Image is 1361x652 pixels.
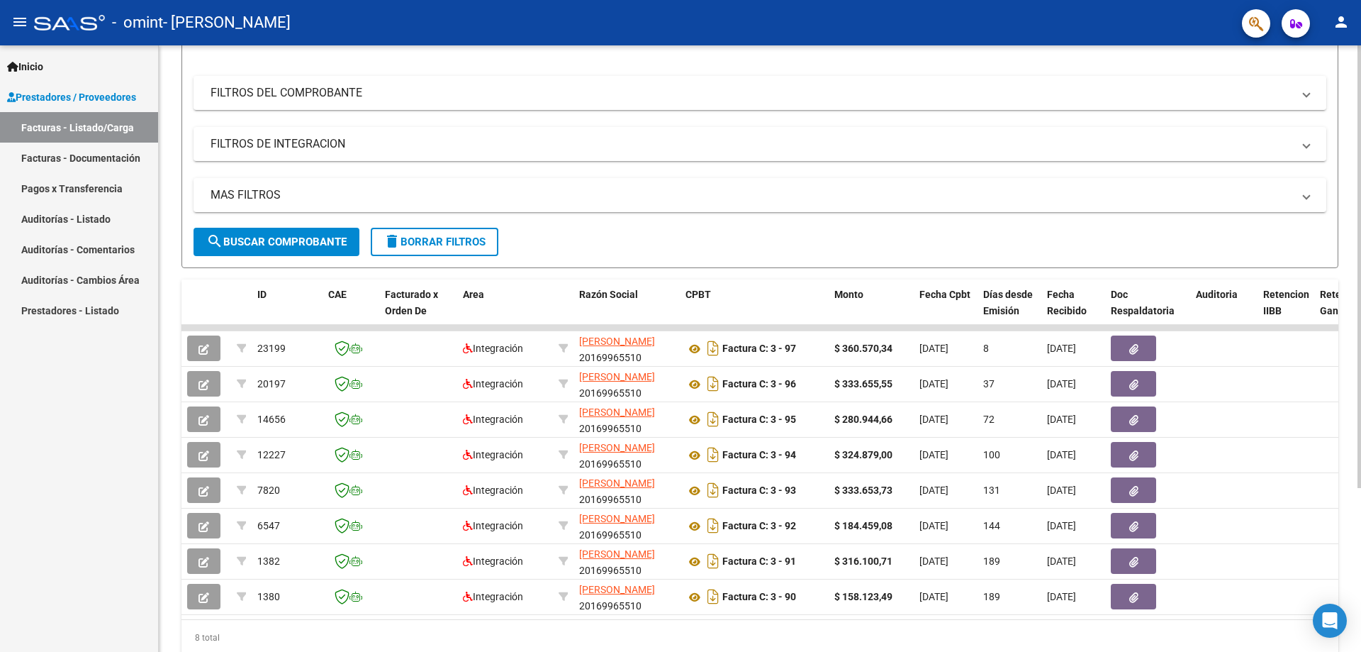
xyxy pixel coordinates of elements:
[379,280,457,342] datatable-header-cell: Facturado x Orden De
[1190,280,1258,342] datatable-header-cell: Auditoria
[463,485,523,496] span: Integración
[579,513,655,524] span: [PERSON_NAME]
[211,136,1292,152] mat-panel-title: FILTROS DE INTEGRACION
[579,442,655,453] span: [PERSON_NAME]
[573,280,680,342] datatable-header-cell: Razón Social
[1047,485,1076,496] span: [DATE]
[579,584,655,595] span: [PERSON_NAME]
[680,280,829,342] datatable-header-cell: CPBT
[257,343,286,354] span: 23199
[704,550,722,573] i: Descargar documento
[1111,289,1175,316] span: Doc Respaldatoria
[323,280,379,342] datatable-header-cell: CAE
[704,408,722,431] i: Descargar documento
[457,280,553,342] datatable-header-cell: Area
[463,378,523,389] span: Integración
[257,591,280,602] span: 1380
[579,407,655,418] span: [PERSON_NAME]
[704,372,722,395] i: Descargar documento
[919,343,948,354] span: [DATE]
[371,228,498,256] button: Borrar Filtros
[194,127,1326,161] mat-expansion-panel-header: FILTROS DE INTEGRACION
[211,85,1292,101] mat-panel-title: FILTROS DEL COMPROBANTE
[722,379,796,390] strong: Factura C: 3 - 96
[1258,280,1314,342] datatable-header-cell: Retencion IIBB
[983,520,1000,531] span: 144
[685,289,711,300] span: CPBT
[463,556,523,567] span: Integración
[722,343,796,355] strong: Factura C: 3 - 97
[983,449,1000,460] span: 100
[206,233,223,250] mat-icon: search
[834,556,892,567] strong: $ 316.100,71
[704,585,722,608] i: Descargar documento
[704,337,722,360] i: Descargar documento
[11,13,28,31] mat-icon: menu
[834,378,892,389] strong: $ 333.655,55
[257,449,286,460] span: 12227
[834,414,892,425] strong: $ 280.944,66
[579,404,674,434] div: 20169965510
[211,187,1292,203] mat-panel-title: MAS FILTROS
[579,371,655,382] span: [PERSON_NAME]
[463,520,523,531] span: Integración
[919,485,948,496] span: [DATE]
[919,556,948,567] span: [DATE]
[194,76,1326,110] mat-expansion-panel-header: FILTROS DEL COMPROBANTE
[579,475,674,505] div: 20169965510
[919,520,948,531] span: [DATE]
[579,336,655,347] span: [PERSON_NAME]
[914,280,978,342] datatable-header-cell: Fecha Cpbt
[7,89,136,105] span: Prestadores / Proveedores
[834,485,892,496] strong: $ 333.653,73
[194,178,1326,212] mat-expansion-panel-header: MAS FILTROS
[919,289,970,300] span: Fecha Cpbt
[257,520,280,531] span: 6547
[1047,591,1076,602] span: [DATE]
[579,582,674,612] div: 20169965510
[1047,449,1076,460] span: [DATE]
[722,556,796,568] strong: Factura C: 3 - 91
[1047,289,1087,316] span: Fecha Recibido
[834,520,892,531] strong: $ 184.459,08
[383,233,401,250] mat-icon: delete
[463,591,523,602] span: Integración
[983,343,989,354] span: 8
[7,59,43,74] span: Inicio
[704,443,722,466] i: Descargar documento
[463,449,523,460] span: Integración
[463,289,484,300] span: Area
[463,343,523,354] span: Integración
[1047,414,1076,425] span: [DATE]
[579,440,674,470] div: 20169965510
[704,479,722,502] i: Descargar documento
[1105,280,1190,342] datatable-header-cell: Doc Respaldatoria
[1041,280,1105,342] datatable-header-cell: Fecha Recibido
[579,548,655,560] span: [PERSON_NAME]
[834,591,892,602] strong: $ 158.123,49
[579,477,655,489] span: [PERSON_NAME]
[722,521,796,532] strong: Factura C: 3 - 92
[257,556,280,567] span: 1382
[983,378,995,389] span: 37
[983,485,1000,496] span: 131
[829,280,914,342] datatable-header-cell: Monto
[383,236,486,248] span: Borrar Filtros
[1333,13,1350,31] mat-icon: person
[1047,343,1076,354] span: [DATE]
[1196,289,1238,300] span: Auditoria
[206,236,347,248] span: Buscar Comprobante
[834,289,863,300] span: Monto
[579,511,674,541] div: 20169965510
[579,369,674,399] div: 20169965510
[257,485,280,496] span: 7820
[1313,604,1347,638] div: Open Intercom Messenger
[1047,520,1076,531] span: [DATE]
[722,592,796,603] strong: Factura C: 3 - 90
[722,414,796,426] strong: Factura C: 3 - 95
[978,280,1041,342] datatable-header-cell: Días desde Emisión
[919,414,948,425] span: [DATE]
[328,289,347,300] span: CAE
[257,378,286,389] span: 20197
[194,228,359,256] button: Buscar Comprobante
